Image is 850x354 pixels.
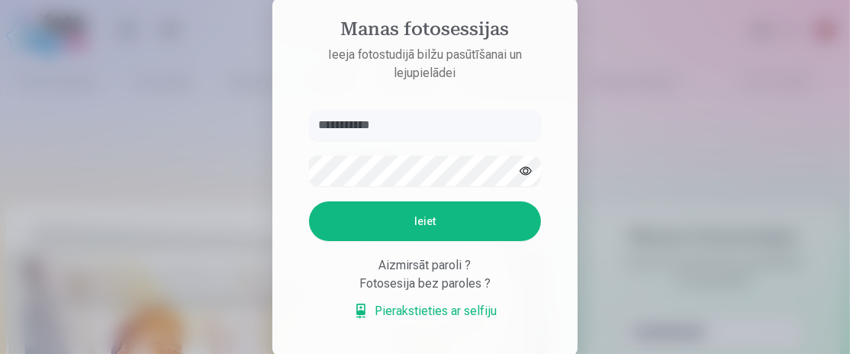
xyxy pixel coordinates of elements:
h4: Manas fotosessijas [294,18,556,46]
p: Ieeja fotostudijā bilžu pasūtīšanai un lejupielādei [294,46,556,82]
a: Pierakstieties ar selfiju [353,302,497,320]
div: Aizmirsāt paroli ? [309,256,541,275]
button: Ieiet [309,201,541,241]
div: Fotosesija bez paroles ? [309,275,541,293]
